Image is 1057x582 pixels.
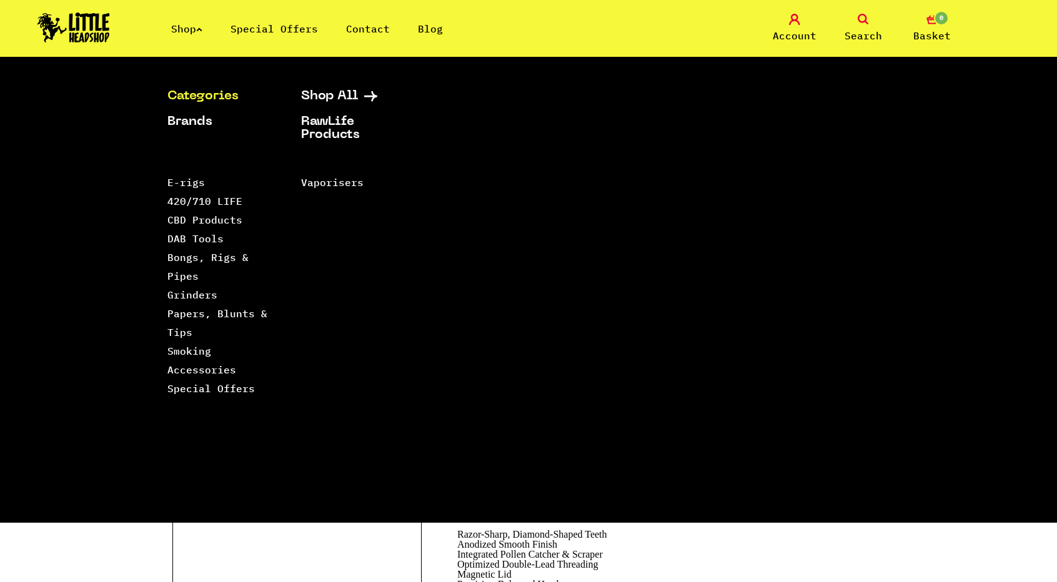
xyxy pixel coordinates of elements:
[37,12,110,42] img: Little Head Shop Logo
[901,14,963,43] a: 0 Basket
[301,176,364,189] a: Vaporisers
[167,251,249,282] a: Bongs, Rigs & Pipes
[167,382,255,395] a: Special Offers
[773,28,816,43] span: Account
[346,22,390,35] a: Contact
[167,232,224,245] a: DAB Tools
[167,195,242,207] a: 420/710 LIFE
[167,307,267,338] a: Papers, Blunts & Tips
[457,569,512,580] strong: Magnetic Lid
[167,116,270,129] a: Brands
[231,22,318,35] a: Special Offers
[301,90,404,103] a: Shop All
[457,549,603,560] strong: Integrated Pollen Catcher & Scraper
[457,529,607,540] strong: Razor-Sharp, Diamond-Shaped Teeth
[301,116,404,142] a: RawLife Products
[167,90,270,103] a: Categories
[457,539,557,550] strong: Anodized Smooth Finish
[167,176,205,189] a: E-rigs
[167,214,242,226] a: CBD Products
[171,22,202,35] a: Shop
[913,28,951,43] span: Basket
[418,22,443,35] a: Blog
[832,14,895,43] a: Search
[845,28,882,43] span: Search
[167,289,217,301] a: Grinders
[457,559,598,570] strong: Optimized Double-Lead Threading
[934,11,949,26] span: 0
[167,345,236,376] a: Smoking Accessories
